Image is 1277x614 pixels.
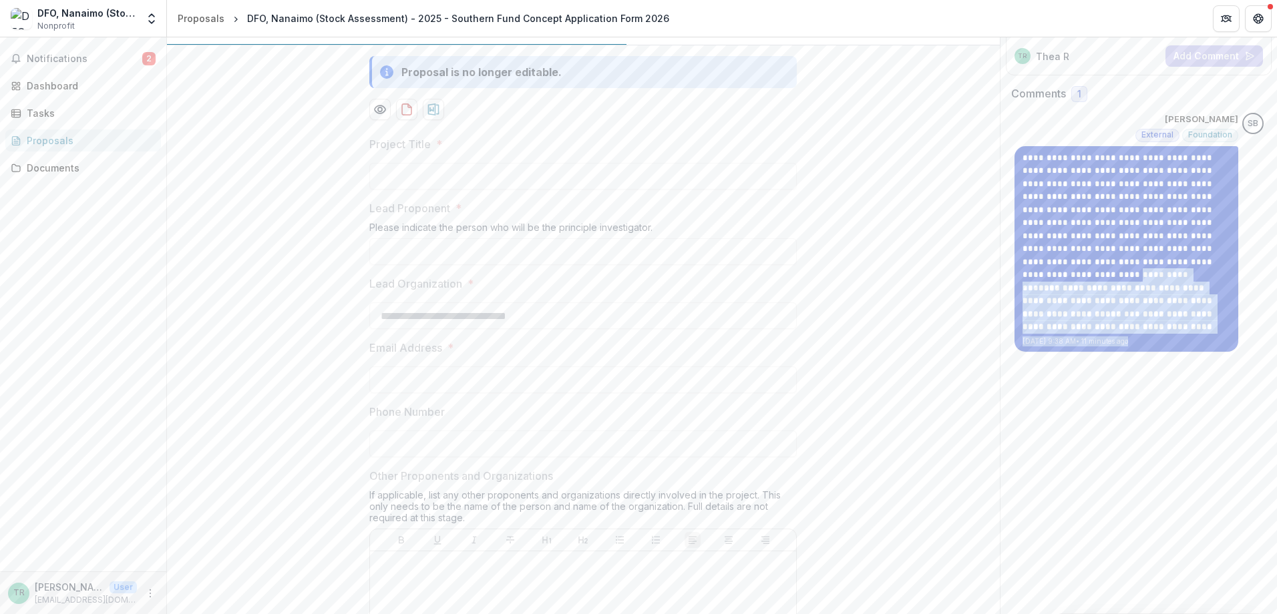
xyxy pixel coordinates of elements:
[37,6,137,20] div: DFO, Nanaimo (Stock Assessment)
[11,8,32,29] img: DFO, Nanaimo (Stock Assessment)
[369,276,462,292] p: Lead Organization
[5,157,161,179] a: Documents
[648,532,664,548] button: Ordered List
[5,102,161,124] a: Tasks
[369,404,445,420] p: Phone Number
[401,64,562,80] div: Proposal is no longer editable.
[685,532,701,548] button: Align Left
[5,75,161,97] a: Dashboard
[429,532,445,548] button: Underline
[369,340,442,356] p: Email Address
[142,5,161,32] button: Open entity switcher
[1213,5,1240,32] button: Partners
[1165,45,1263,67] button: Add Comment
[757,532,773,548] button: Align Right
[1248,119,1258,128] div: Sascha Bendt
[5,48,161,69] button: Notifications2
[172,9,675,28] nav: breadcrumb
[466,532,482,548] button: Italicize
[575,532,591,548] button: Heading 2
[27,161,150,175] div: Documents
[502,532,518,548] button: Strike
[539,532,555,548] button: Heading 1
[1036,49,1069,63] p: Thea R
[1077,89,1081,100] span: 1
[27,133,150,147] div: Proposals
[178,11,224,25] div: Proposals
[393,532,409,548] button: Bold
[172,9,230,28] a: Proposals
[13,589,25,597] div: Thea Rachinski
[369,489,797,529] div: If applicable, list any other proponents and organizations directly involved in the project. This...
[5,129,161,151] a: Proposals
[27,79,150,93] div: Dashboard
[369,222,797,238] div: Please indicate the person who will be the principle investigator.
[1018,53,1027,59] div: Thea Rachinski
[142,585,158,601] button: More
[1165,113,1238,126] p: [PERSON_NAME]
[1023,336,1230,346] p: [DATE] 9:38 AM • 11 minutes ago
[247,11,669,25] div: DFO, Nanaimo (Stock Assessment) - 2025 - Southern Fund Concept Application Form 2026
[142,52,156,65] span: 2
[369,468,553,484] p: Other Proponents and Organizations
[612,532,628,548] button: Bullet List
[721,532,737,548] button: Align Center
[369,200,450,216] p: Lead Proponent
[369,136,431,152] p: Project Title
[37,20,75,32] span: Nonprofit
[35,580,104,594] p: [PERSON_NAME]
[35,594,137,606] p: [EMAIL_ADDRESS][DOMAIN_NAME]
[1245,5,1272,32] button: Get Help
[1141,130,1173,139] span: External
[1188,130,1232,139] span: Foundation
[423,99,444,120] button: download-proposal
[396,99,417,120] button: download-proposal
[110,581,137,593] p: User
[27,53,142,65] span: Notifications
[369,99,391,120] button: Preview 96e6c950-ccf1-4f2c-bf15-0fea500e72a9-0.pdf
[27,106,150,120] div: Tasks
[1011,87,1066,100] h2: Comments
